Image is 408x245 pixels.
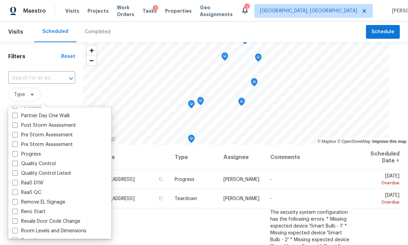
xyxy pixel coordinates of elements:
button: Copy Address [158,176,164,182]
label: Security [12,237,40,244]
span: Properties [165,8,192,14]
div: Overdue [363,199,399,206]
button: Schedule [366,25,400,39]
span: [STREET_ADDRESS] [92,177,135,182]
button: Open [66,74,76,83]
th: Type [169,145,218,170]
button: Zoom in [87,46,97,56]
div: Reset [61,53,75,60]
button: Zoom out [87,56,97,65]
span: [GEOGRAPHIC_DATA], [GEOGRAPHIC_DATA] [260,8,357,14]
span: Zoom out [87,56,97,65]
label: Pre Storm Assessment [12,132,73,138]
div: Scheduled [42,28,68,35]
span: Type [14,91,25,98]
span: Tasks [142,9,157,13]
span: Projects [87,8,109,14]
div: Map marker [188,135,195,145]
label: Remove EL Signage [12,199,65,206]
label: Post Storm Assessment [12,122,76,129]
label: Pre Storm Assessment [12,141,73,148]
label: Partner Day One Walk [12,112,70,119]
div: Map marker [238,98,245,108]
th: Address [92,145,169,170]
span: Progress [175,177,194,182]
div: Map marker [255,53,262,64]
div: Map marker [197,97,204,108]
h1: Filters [8,53,61,60]
div: Map marker [251,78,258,89]
span: - [270,196,272,201]
span: Visits [65,8,79,14]
span: Visits [8,24,23,39]
label: RaaS QC [12,189,41,196]
a: OpenStreetMap [337,139,370,144]
input: Search for an address... [8,73,56,84]
div: Completed [85,28,110,35]
span: [STREET_ADDRESS] [92,196,135,201]
span: Work Orders [117,4,134,18]
div: Map marker [221,52,228,63]
th: Scheduled Date ↑ [357,145,400,170]
button: Copy Address [158,195,164,201]
span: Schedule [371,28,394,36]
a: Mapbox [317,139,336,144]
canvas: Map [83,42,389,145]
th: Assignee [218,145,265,170]
label: Resale Door Code Change [12,218,80,225]
span: [PERSON_NAME] [223,177,259,182]
a: Improve this map [372,139,406,144]
span: [PERSON_NAME] [223,196,259,201]
span: Geo Assignments [200,4,233,18]
div: Overdue [363,180,399,186]
label: RaaS D1W [12,180,43,186]
span: [DATE] [363,174,399,186]
th: Comments [265,145,357,170]
div: 1 [244,4,249,11]
span: [DATE] [363,193,399,206]
label: Reno Start [12,208,45,215]
label: Quality Control Listed [12,170,71,177]
div: Map marker [188,100,195,111]
span: Teardown [175,196,197,201]
span: Maestro [23,8,46,14]
label: Quality Control [12,160,56,167]
label: Progress [12,151,41,158]
label: Room Levels and Dimensions [12,228,86,234]
span: - [270,177,272,182]
div: 1 [153,5,158,12]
